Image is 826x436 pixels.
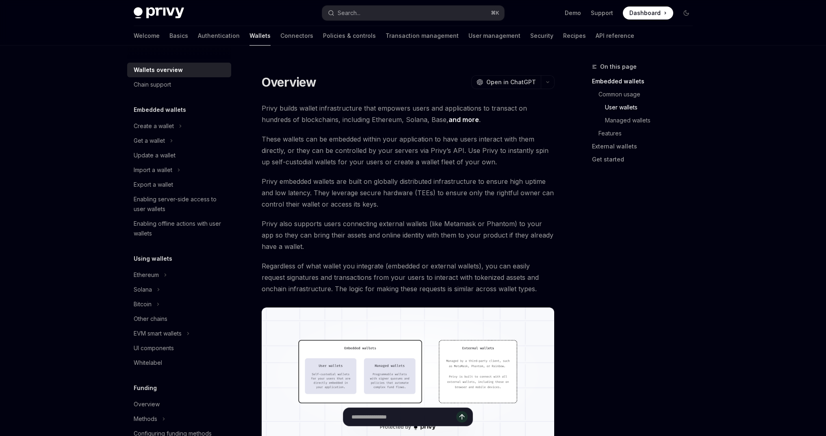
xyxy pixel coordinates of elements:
a: Chain support [127,77,231,92]
a: Get started [592,153,699,166]
div: Get a wallet [134,136,165,146]
a: Transaction management [386,26,459,46]
div: Update a wallet [134,150,176,160]
a: Demo [565,9,581,17]
div: Ethereum [134,270,159,280]
div: Chain support [134,80,171,89]
div: Whitelabel [134,358,162,368]
a: Enabling server-side access to user wallets [127,192,231,216]
div: Methods [134,414,157,424]
img: dark logo [134,7,184,19]
h5: Embedded wallets [134,105,186,115]
a: User wallets [605,101,699,114]
a: Enabling offline actions with user wallets [127,216,231,241]
a: External wallets [592,140,699,153]
a: Whitelabel [127,355,231,370]
a: Overview [127,397,231,412]
a: Common usage [598,88,699,101]
div: UI components [134,343,174,353]
div: Bitcoin [134,299,152,309]
span: Dashboard [629,9,661,17]
div: Create a wallet [134,121,174,131]
a: Embedded wallets [592,75,699,88]
button: Send message [456,411,468,423]
a: User management [468,26,520,46]
a: Support [591,9,613,17]
span: ⌘ K [491,10,499,16]
button: Toggle dark mode [680,7,693,20]
span: On this page [600,62,637,72]
a: Managed wallets [605,114,699,127]
a: Wallets overview [127,63,231,77]
a: Welcome [134,26,160,46]
h5: Funding [134,383,157,393]
div: Export a wallet [134,180,173,190]
a: Features [598,127,699,140]
h5: Using wallets [134,254,172,264]
div: Import a wallet [134,165,172,175]
a: Export a wallet [127,177,231,192]
button: Open in ChatGPT [471,75,541,89]
a: API reference [596,26,634,46]
a: Dashboard [623,7,673,20]
span: Privy builds wallet infrastructure that empowers users and applications to transact on hundreds o... [262,102,555,125]
div: Search... [338,8,360,18]
a: Policies & controls [323,26,376,46]
a: and more [449,116,479,124]
span: Open in ChatGPT [486,78,536,86]
a: Basics [169,26,188,46]
span: These wallets can be embedded within your application to have users interact with them directly, ... [262,133,555,168]
div: Enabling offline actions with user wallets [134,219,226,238]
div: Overview [134,399,160,409]
span: Privy also supports users connecting external wallets (like Metamask or Phantom) to your app so t... [262,218,555,252]
a: Recipes [563,26,586,46]
span: Privy embedded wallets are built on globally distributed infrastructure to ensure high uptime and... [262,176,555,210]
a: Other chains [127,312,231,326]
div: Solana [134,285,152,294]
h1: Overview [262,75,317,89]
div: Enabling server-side access to user wallets [134,194,226,214]
a: Security [530,26,553,46]
span: Regardless of what wallet you integrate (embedded or external wallets), you can easily request si... [262,260,555,294]
div: EVM smart wallets [134,329,182,338]
a: Wallets [249,26,271,46]
a: Connectors [280,26,313,46]
a: Authentication [198,26,240,46]
button: Search...⌘K [322,6,504,20]
a: Update a wallet [127,148,231,163]
div: Other chains [134,314,167,324]
a: UI components [127,341,231,355]
div: Wallets overview [134,65,183,75]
